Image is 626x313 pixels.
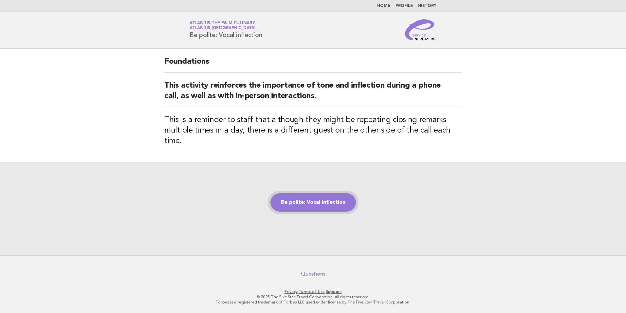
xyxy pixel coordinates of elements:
a: Questions [301,271,325,277]
a: Support [326,289,342,294]
h2: This activity reinforces the importance of tone and inflection during a phone call, as well as wi... [164,80,462,107]
a: Home [377,4,390,8]
a: Atlantis The Palm CulinaryAtlantis [GEOGRAPHIC_DATA] [190,21,256,30]
a: History [418,4,436,8]
a: Be polite: Vocal inflection [270,193,356,212]
h2: Foundations [164,56,462,73]
p: Forbes is a registered trademark of Forbes LLC used under license by The Five Star Travel Corpora... [113,300,513,305]
a: Privacy [285,289,298,294]
p: © 2025 The Five Star Travel Corporation. All rights reserved. [113,294,513,300]
a: Profile [396,4,413,8]
h1: Be polite: Vocal inflection [190,21,262,38]
h3: This is a reminder to staff that although they might be repeating closing remarks multiple times ... [164,115,462,146]
a: Terms of Use [299,289,325,294]
img: Service Energizers [405,19,436,40]
span: Atlantis [GEOGRAPHIC_DATA] [190,26,256,31]
p: · · [113,289,513,294]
